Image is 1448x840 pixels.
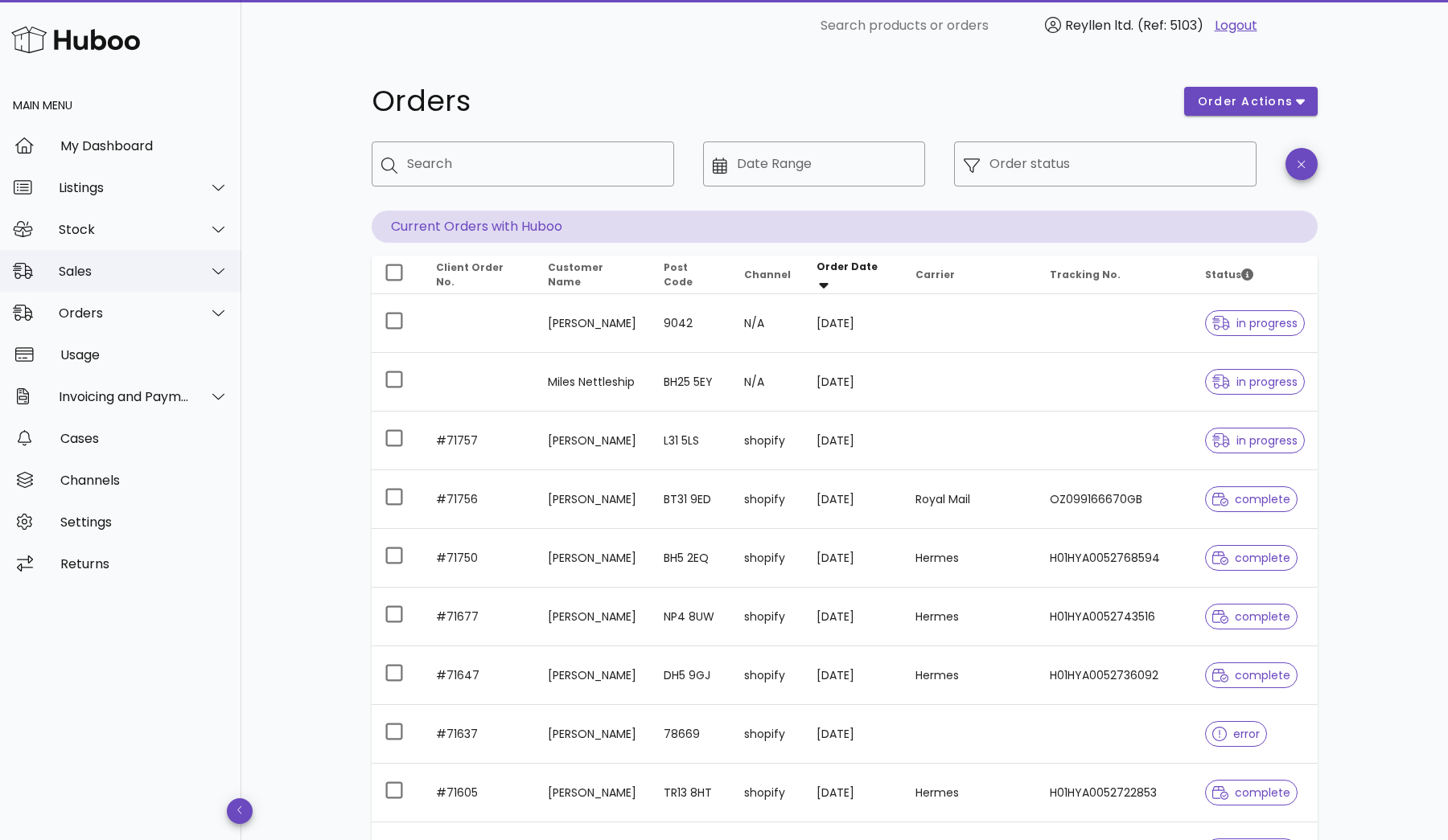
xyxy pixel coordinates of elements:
[436,260,504,289] span: Client Order No.
[903,529,1037,588] td: Hermes
[651,705,731,764] td: 78669
[651,646,731,705] td: DH5 9GJ
[1192,256,1318,294] th: Status
[59,264,190,279] div: Sales
[804,705,903,764] td: [DATE]
[1212,787,1290,798] span: complete
[804,470,903,529] td: [DATE]
[731,353,804,412] td: N/A
[423,412,535,470] td: #71757
[1197,93,1294,110] span: order actions
[59,305,190,321] div: Orders
[664,260,693,289] span: Post Code
[1205,268,1253,281] span: Status
[804,353,903,412] td: [DATE]
[731,470,804,529] td: shopify
[60,347,228,363] div: Usage
[903,646,1037,705] td: Hermes
[903,588,1037,646] td: Hermes
[423,470,535,529] td: #71756
[1212,435,1298,446] span: in progress
[1037,256,1192,294] th: Tracking No.
[1212,494,1290,505] span: complete
[535,294,652,353] td: [PERSON_NAME]
[731,412,804,470] td: shopify
[651,470,731,529] td: BT31 9ED
[731,646,804,705] td: shopify
[804,646,903,705] td: [DATE]
[731,294,804,353] td: N/A
[651,764,731,822] td: TR13 8HT
[731,529,804,588] td: shopify
[1212,318,1298,329] span: in progress
[1215,16,1257,35] a: Logout
[1212,728,1260,740] span: error
[423,588,535,646] td: #71677
[1212,552,1290,563] span: complete
[817,260,878,273] span: Order Date
[60,431,228,446] div: Cases
[651,588,731,646] td: NP4 8UW
[1212,670,1290,681] span: complete
[903,256,1037,294] th: Carrier
[651,256,731,294] th: Post Code
[60,138,228,154] div: My Dashboard
[915,268,955,281] span: Carrier
[731,588,804,646] td: shopify
[535,470,652,529] td: [PERSON_NAME]
[744,268,791,281] span: Channel
[804,256,903,294] th: Order Date: Sorted descending. Activate to remove sorting.
[651,412,731,470] td: L31 5LS
[548,260,603,289] span: Customer Name
[59,389,190,404] div: Invoicing and Payments
[804,588,903,646] td: [DATE]
[535,353,652,412] td: Miles Nettleship
[60,556,228,572] div: Returns
[535,705,652,764] td: [PERSON_NAME]
[1184,87,1318,116] button: order actions
[1137,16,1203,35] span: (Ref: 5103)
[535,646,652,705] td: [PERSON_NAME]
[1037,588,1192,646] td: H01HYA0052743516
[1037,646,1192,705] td: H01HYA0052736092
[651,353,731,412] td: BH25 5EY
[59,222,190,237] div: Stock
[1050,268,1121,281] span: Tracking No.
[60,473,228,488] div: Channels
[903,470,1037,529] td: Royal Mail
[804,529,903,588] td: [DATE]
[1212,611,1290,622] span: complete
[731,256,804,294] th: Channel
[423,646,535,705] td: #71647
[535,256,652,294] th: Customer Name
[1037,764,1192,822] td: H01HYA0052722853
[372,211,1318,243] p: Current Orders with Huboo
[60,514,228,530] div: Settings
[535,764,652,822] td: [PERSON_NAME]
[804,764,903,822] td: [DATE]
[535,529,652,588] td: [PERSON_NAME]
[535,412,652,470] td: [PERSON_NAME]
[1037,529,1192,588] td: H01HYA0052768594
[651,529,731,588] td: BH5 2EQ
[1037,470,1192,529] td: OZ099166670GB
[423,529,535,588] td: #71750
[651,294,731,353] td: 9042
[11,23,140,57] img: Huboo Logo
[423,705,535,764] td: #71637
[1212,376,1298,387] span: in progress
[423,764,535,822] td: #71605
[1065,16,1133,35] span: Reyllen ltd.
[59,180,190,195] div: Listings
[731,764,804,822] td: shopify
[535,588,652,646] td: [PERSON_NAME]
[804,412,903,470] td: [DATE]
[731,705,804,764] td: shopify
[423,256,535,294] th: Client Order No.
[804,294,903,353] td: [DATE]
[903,764,1037,822] td: Hermes
[372,87,1165,116] h1: Orders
